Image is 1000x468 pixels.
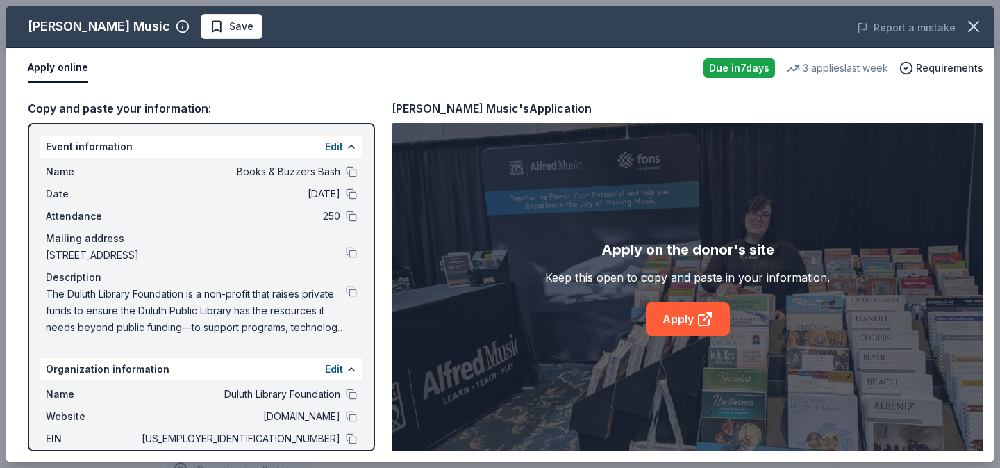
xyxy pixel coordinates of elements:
div: 3 applies last week [786,60,888,76]
span: [STREET_ADDRESS] [46,247,346,264]
span: Requirements [916,60,983,76]
div: Copy and paste your information: [28,99,375,118]
span: [DOMAIN_NAME] [139,408,340,425]
button: Report a mistake [857,19,956,36]
div: Mailing address [46,230,357,247]
span: Date [46,186,139,202]
div: [PERSON_NAME] Music's Application [392,99,592,118]
span: Name [46,386,139,403]
span: Save [229,18,253,35]
span: [DATE] [139,186,340,202]
button: Apply online [28,54,88,83]
div: [PERSON_NAME] Music [28,15,170,38]
div: Due in 7 days [703,58,775,78]
span: 250 [139,208,340,225]
div: Apply on the donor's site [601,239,774,261]
button: Edit [325,138,343,155]
span: Attendance [46,208,139,225]
div: Organization information [40,358,362,380]
span: Name [46,163,139,180]
button: Edit [325,361,343,378]
a: Apply [646,302,730,336]
span: [US_EMPLOYER_IDENTIFICATION_NUMBER] [139,430,340,447]
span: The Duluth Library Foundation is a non-profit that raises private funds to ensure the Duluth Publ... [46,286,346,336]
div: Keep this open to copy and paste in your information. [545,269,830,286]
span: Books & Buzzers Bash [139,163,340,180]
button: Requirements [899,60,983,76]
div: Event information [40,136,362,158]
div: Description [46,269,357,286]
span: EIN [46,430,139,447]
span: Website [46,408,139,425]
button: Save [201,14,262,39]
span: Duluth Library Foundation [139,386,340,403]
